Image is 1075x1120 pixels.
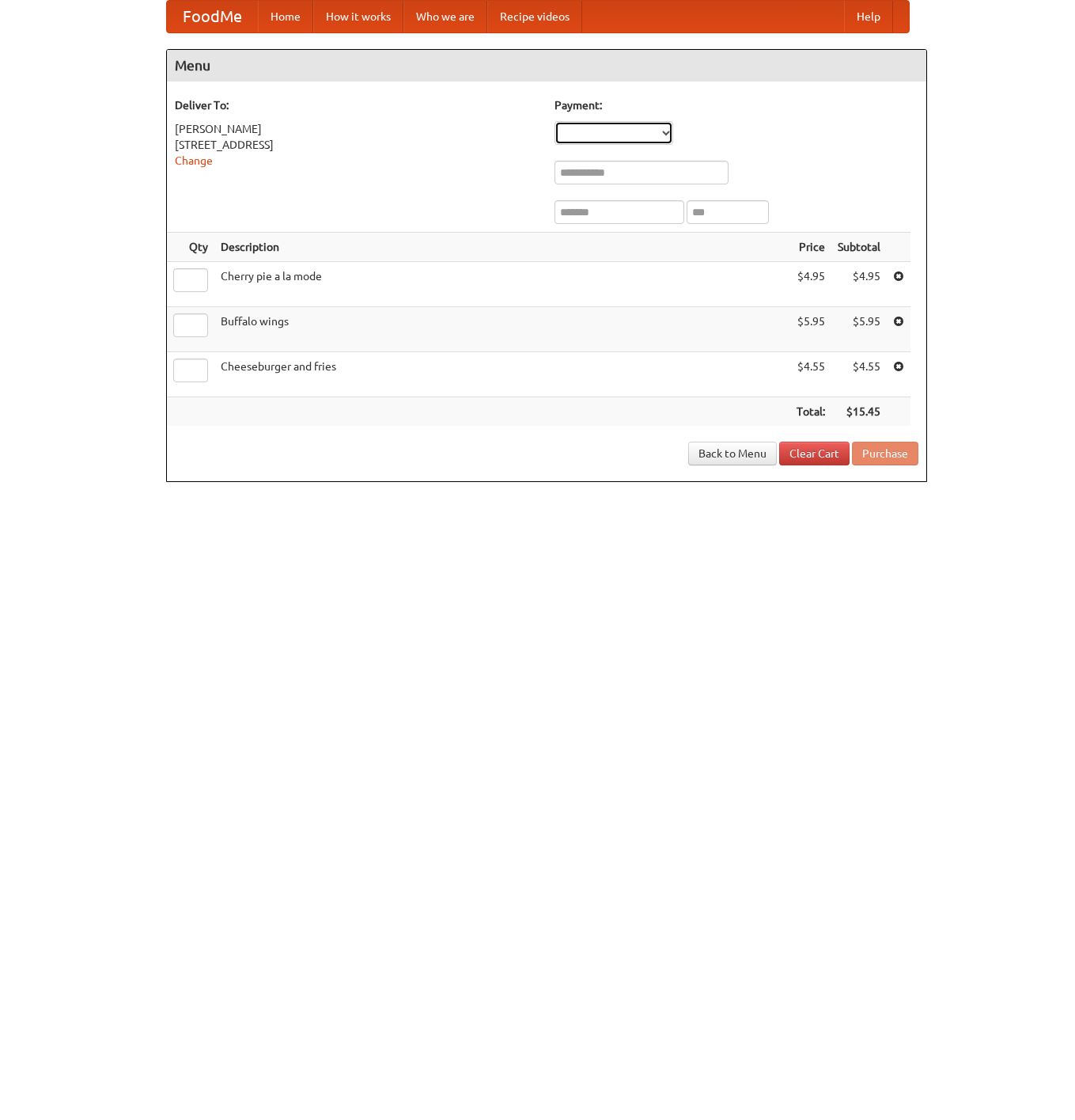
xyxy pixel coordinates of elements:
[313,1,403,32] a: How it works
[852,442,918,465] button: Purchase
[790,262,831,307] td: $4.95
[790,233,831,262] th: Price
[214,307,790,352] td: Buffalo wings
[214,352,790,397] td: Cheeseburger and fries
[831,307,887,352] td: $5.95
[214,262,790,307] td: Cherry pie a la mode
[167,1,258,32] a: FoodMe
[487,1,582,32] a: Recipe videos
[175,97,539,113] h5: Deliver To:
[258,1,313,32] a: Home
[790,397,831,427] th: Total:
[790,307,831,352] td: $5.95
[831,352,887,397] td: $4.55
[779,442,850,465] a: Clear Cart
[167,50,926,82] h4: Menu
[790,352,831,397] td: $4.55
[175,137,539,153] div: [STREET_ADDRESS]
[167,233,214,262] th: Qty
[831,262,887,307] td: $4.95
[403,1,487,32] a: Who we are
[175,154,213,167] a: Change
[214,233,790,262] th: Description
[175,121,539,137] div: [PERSON_NAME]
[555,97,918,113] h5: Payment:
[688,442,777,465] a: Back to Menu
[831,233,887,262] th: Subtotal
[831,397,887,427] th: $15.45
[844,1,893,32] a: Help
